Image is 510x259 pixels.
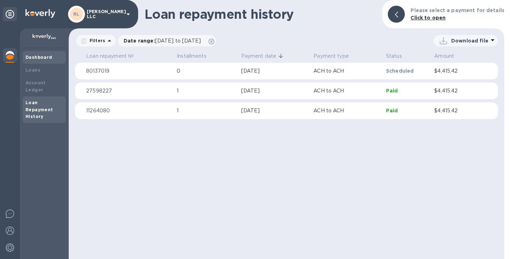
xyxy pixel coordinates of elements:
[87,9,122,19] p: [PERSON_NAME] LLC
[241,87,308,95] div: [DATE]
[177,107,236,114] p: 1
[3,7,17,21] div: Unpin categories
[434,52,463,60] span: Amount
[241,52,286,60] span: Payment date
[124,37,204,44] p: Date range :
[241,52,277,60] p: Payment date
[434,52,454,60] p: Amount
[177,87,236,95] p: 1
[177,52,216,60] span: Installments
[241,67,308,75] div: [DATE]
[86,87,171,95] p: 27598227
[434,87,478,95] p: $4,415.42
[86,52,134,60] p: Loan repayment №
[313,107,380,114] p: ACH to ACH
[25,100,53,119] b: Loan Repayment History
[434,107,478,114] p: $4,415.42
[87,38,105,44] p: Filters
[241,107,308,114] div: [DATE]
[25,80,46,92] b: Account Ledger
[386,67,429,74] p: Scheduled
[144,7,376,22] h1: Loan repayment history
[386,87,429,94] p: Paid
[73,11,80,17] b: RL
[313,52,358,60] span: Payment type
[313,87,380,95] p: ACH to ACH
[313,67,380,75] p: ACH to ACH
[155,38,201,44] span: [DATE] to [DATE]
[118,35,216,46] div: Date range:[DATE] to [DATE]
[25,9,55,18] img: Logo
[177,52,206,60] p: Installments
[386,107,429,114] p: Paid
[410,7,504,13] b: Please select a payment for details
[86,52,143,60] span: Loan repayment №
[313,52,349,60] p: Payment type
[386,52,402,60] p: Status
[25,67,40,73] b: Loans
[86,67,171,75] p: 80137019
[451,37,488,44] p: Download file
[177,67,236,75] p: 0
[434,67,478,75] p: $4,415.42
[386,52,411,60] span: Status
[410,15,446,21] b: Click to open
[86,107,171,114] p: 11264080
[25,55,52,60] b: Dashboard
